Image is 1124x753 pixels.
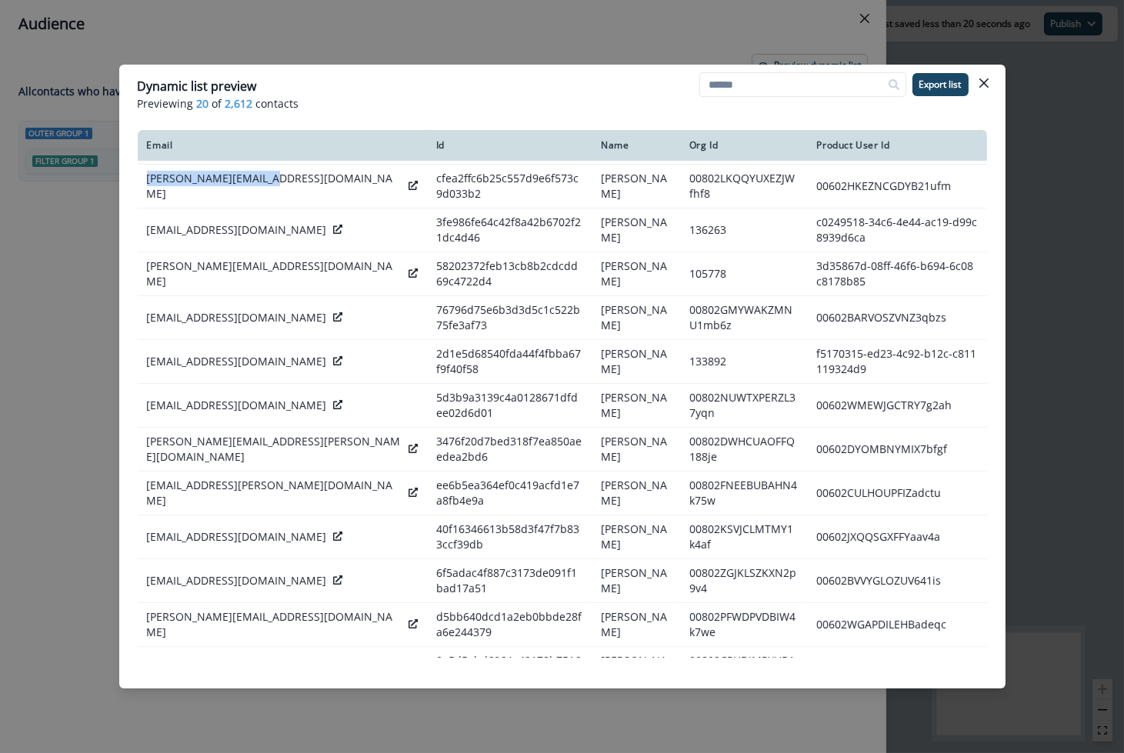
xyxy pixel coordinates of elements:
[427,428,592,471] td: 3476f20d7bed318f7ea850aeedea2bd6
[808,471,987,515] td: 00602CULHOUPFIZadctu
[689,139,799,152] div: Org Id
[138,77,257,95] p: Dynamic list preview
[147,222,327,238] p: [EMAIL_ADDRESS][DOMAIN_NAME]
[808,384,987,428] td: 00602WMEWJGCTRY7g2ah
[808,559,987,603] td: 00602BVVYGLOZUV641is
[197,95,209,112] span: 20
[427,384,592,428] td: 5d3b9a3139c4a0128671dfdee02d6d01
[680,208,808,252] td: 136263
[427,647,592,691] td: 0a5d5abd6064e42178b7516f29cade69
[808,603,987,647] td: 00602WGAPDILEHBadeqc
[592,471,680,515] td: [PERSON_NAME]
[680,165,808,208] td: 00802LKQQYUXEZJWfhf8
[147,434,402,465] p: [PERSON_NAME][EMAIL_ADDRESS][PERSON_NAME][DOMAIN_NAME]
[592,603,680,647] td: [PERSON_NAME]
[808,428,987,471] td: 00602DYOMBNYMIX7bfgf
[680,252,808,296] td: 105778
[680,340,808,384] td: 133892
[147,139,418,152] div: Email
[912,73,969,96] button: Export list
[680,384,808,428] td: 00802NUWTXPERZL37yqn
[808,208,987,252] td: c0249518-34c6-4e44-ac19-d99c8939d6ca
[427,252,592,296] td: 58202372feb13cb8b2cdcdd69c4722d4
[808,647,987,691] td: 00602DVWXHHVKEL4wt22
[592,165,680,208] td: [PERSON_NAME]
[592,252,680,296] td: [PERSON_NAME]
[147,529,327,545] p: [EMAIL_ADDRESS][DOMAIN_NAME]
[680,559,808,603] td: 00802ZGJKLSZKXN2p9v4
[592,296,680,340] td: [PERSON_NAME]
[808,340,987,384] td: f5170315-ed23-4c92-b12c-c811119324d9
[592,384,680,428] td: [PERSON_NAME]
[427,340,592,384] td: 2d1e5d68540fda44f4fbba67f9f40f58
[592,515,680,559] td: [PERSON_NAME]
[147,258,402,289] p: [PERSON_NAME][EMAIL_ADDRESS][DOMAIN_NAME]
[972,71,996,95] button: Close
[147,609,402,640] p: [PERSON_NAME][EMAIL_ADDRESS][DOMAIN_NAME]
[147,310,327,325] p: [EMAIL_ADDRESS][DOMAIN_NAME]
[427,165,592,208] td: cfea2ffc6b25c557d9e6f573c9d033b2
[808,252,987,296] td: 3d35867d-08ff-46f6-b694-6c08c8178b85
[592,559,680,603] td: [PERSON_NAME]
[427,208,592,252] td: 3fe986fe64c42f8a42b6702f21dc4d46
[808,296,987,340] td: 00602BARVOSZVNZ3qbzs
[147,573,327,588] p: [EMAIL_ADDRESS][DOMAIN_NAME]
[680,471,808,515] td: 00802FNEEBUBAHN4k75w
[427,515,592,559] td: 40f16346613b58d3f47f7b833ccf39db
[592,647,680,691] td: [PERSON_NAME]
[147,171,402,202] p: [PERSON_NAME][EMAIL_ADDRESS][DOMAIN_NAME]
[592,340,680,384] td: [PERSON_NAME]
[919,79,962,90] p: Export list
[680,515,808,559] td: 00802KSVJCLMTMY1k4af
[680,603,808,647] td: 00802PFWDPVDBIW4k7we
[592,428,680,471] td: [PERSON_NAME]
[147,398,327,413] p: [EMAIL_ADDRESS][DOMAIN_NAME]
[147,354,327,369] p: [EMAIL_ADDRESS][DOMAIN_NAME]
[427,559,592,603] td: 6f5adac4f887c3173de091f1bad17a51
[427,471,592,515] td: ee6b5ea364ef0c419acfd1e7a8fb4e9a
[147,478,402,508] p: [EMAIL_ADDRESS][PERSON_NAME][DOMAIN_NAME]
[601,139,671,152] div: Name
[808,165,987,208] td: 00602HKEZNCGDYB21ufm
[680,428,808,471] td: 00802DWHCUAOFFQ188je
[427,296,592,340] td: 76796d75e6b3d3d5c1c522b75fe3af73
[427,603,592,647] td: d5bb640dcd1a2eb0bbde28fa6e244379
[592,208,680,252] td: [PERSON_NAME]
[138,95,987,112] p: Previewing of contacts
[817,139,978,152] div: Product User Id
[680,647,808,691] td: 00802CPUDJMPXUB1h6bq
[225,95,253,112] span: 2,612
[436,139,582,152] div: Id
[680,296,808,340] td: 00802GMYWAKZMNU1mb6z
[808,515,987,559] td: 00602JXQQSGXFFYaav4a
